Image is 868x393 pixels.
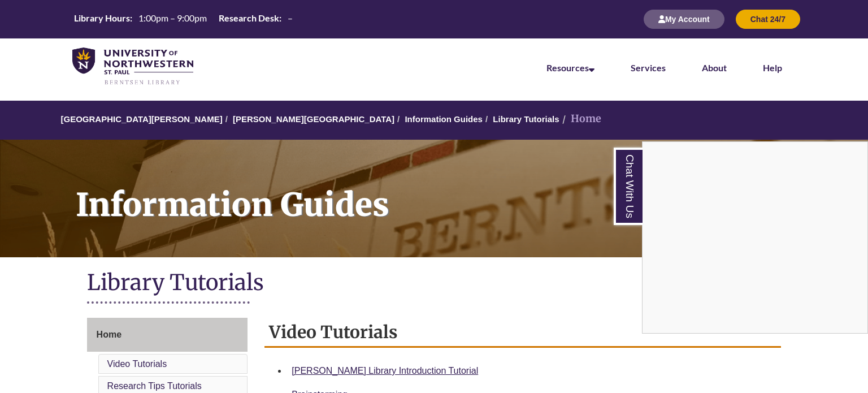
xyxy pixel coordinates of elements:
div: Chat With Us [642,141,868,334]
iframe: Chat Widget [643,142,867,333]
a: Chat With Us [614,148,643,225]
a: Services [631,62,666,73]
a: Resources [546,62,594,73]
img: UNWSP Library Logo [72,47,193,86]
a: Help [763,62,782,73]
a: About [702,62,727,73]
